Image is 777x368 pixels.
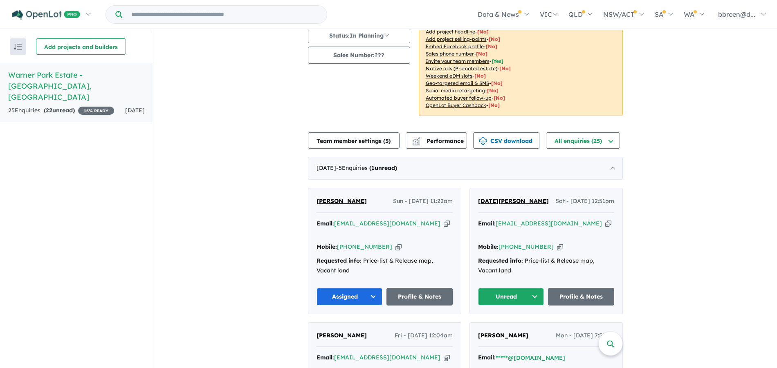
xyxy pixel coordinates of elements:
a: Profile & Notes [386,288,453,306]
a: [EMAIL_ADDRESS][DOMAIN_NAME] [334,220,440,227]
span: [No] [494,95,505,101]
span: Fri - [DATE] 12:04am [395,331,453,341]
u: Geo-targeted email & SMS [426,80,489,86]
img: sort.svg [14,44,22,50]
span: [No] [491,80,503,86]
a: Profile & Notes [548,288,614,306]
strong: Mobile: [478,243,499,250]
strong: ( unread) [369,164,397,172]
span: [PERSON_NAME] [317,332,367,339]
a: [PHONE_NUMBER] [337,243,392,250]
strong: Mobile: [317,243,337,250]
span: - 5 Enquir ies [336,164,397,172]
button: Copy [605,219,611,228]
span: 3 [385,137,388,145]
button: Assigned [317,288,383,306]
span: [No] [487,87,499,94]
a: [PERSON_NAME] [317,196,367,206]
u: Invite your team members [426,58,490,64]
u: Native ads (Promoted estate) [426,65,497,71]
u: Embed Facebook profile [426,43,484,49]
span: Sun - [DATE] 11:22am [393,196,453,206]
div: Price-list & Release map, Vacant land [317,256,453,276]
span: [No] [499,65,511,71]
strong: ( unread) [44,107,75,114]
div: 25 Enquir ies [8,106,114,116]
button: Sales Number:??? [308,47,410,64]
button: Copy [395,243,402,251]
span: [ No ] [489,36,500,42]
div: [DATE] [308,157,623,180]
u: Sales phone number [426,51,474,57]
button: Copy [444,219,450,228]
input: Try estate name, suburb, builder or developer [124,6,325,23]
span: [ No ] [476,51,487,57]
span: [No] [488,102,500,108]
button: Performance [406,132,467,149]
img: line-chart.svg [412,137,420,142]
span: [No] [474,73,486,79]
span: Performance [413,137,464,145]
button: Copy [557,243,563,251]
span: 15 % READY [78,107,114,115]
strong: Email: [478,220,496,227]
span: [ No ] [477,29,489,35]
img: download icon [479,137,487,145]
strong: Requested info: [317,257,362,264]
button: Team member settings (3) [308,132,400,149]
a: [PERSON_NAME] [317,331,367,341]
strong: Email: [317,220,334,227]
span: bbreen@d... [718,10,755,18]
span: [PERSON_NAME] [317,197,367,205]
span: 22 [46,107,52,114]
div: Price-list & Release map, Vacant land [478,256,614,276]
span: [ Yes ] [492,58,503,64]
button: Add projects and builders [36,38,126,55]
span: Sat - [DATE] 12:51pm [555,196,614,206]
span: [DATE] [125,107,145,114]
u: Weekend eDM slots [426,73,472,79]
span: [PERSON_NAME] [478,332,528,339]
u: OpenLot Buyer Cashback [426,102,486,108]
strong: Email: [478,354,496,361]
a: [DATE][PERSON_NAME] [478,196,549,206]
button: CSV download [473,132,539,149]
u: Add project selling-points [426,36,487,42]
u: Automated buyer follow-up [426,95,492,101]
img: Openlot PRO Logo White [12,10,80,20]
h5: Warner Park Estate - [GEOGRAPHIC_DATA] , [GEOGRAPHIC_DATA] [8,69,145,103]
span: [ No ] [486,43,497,49]
button: All enquiries (25) [546,132,620,149]
strong: Requested info: [478,257,523,264]
span: Mon - [DATE] 7:51pm [556,331,614,341]
img: bar-chart.svg [412,140,420,145]
strong: Email: [317,354,334,361]
span: [DATE][PERSON_NAME] [478,197,549,205]
a: [EMAIL_ADDRESS][DOMAIN_NAME] [496,220,602,227]
u: Social media retargeting [426,87,485,94]
a: [PERSON_NAME] [478,331,528,341]
button: Status:In Planning [308,27,410,43]
button: Copy [444,353,450,362]
span: 1 [371,164,375,172]
u: Add project headline [426,29,475,35]
button: Unread [478,288,544,306]
a: [PHONE_NUMBER] [499,243,554,250]
a: [EMAIL_ADDRESS][DOMAIN_NAME] [334,354,440,361]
